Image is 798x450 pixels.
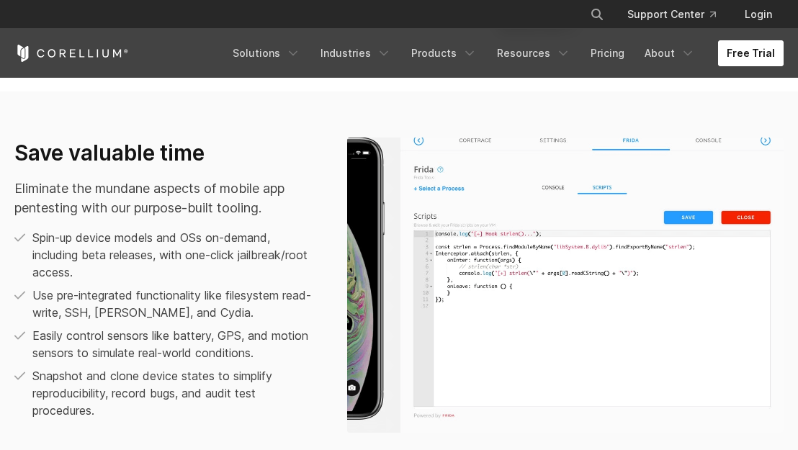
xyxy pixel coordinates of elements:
p: Eliminate the mundane aspects of mobile app pentesting with our purpose-built tooling. [14,179,318,217]
div: Navigation Menu [224,40,784,66]
a: Resources [488,40,579,66]
button: Search [584,1,610,27]
p: Spin-up device models and OSs on-demand, including beta releases, with one-click jailbreak/root a... [32,229,318,281]
a: Solutions [224,40,309,66]
a: Support Center [616,1,727,27]
a: Login [733,1,784,27]
a: Products [403,40,485,66]
p: Snapshot and clone device states to simplify reproducibility, record bugs, and audit test procedu... [32,367,318,419]
h3: Save valuable time [14,140,318,167]
a: Industries [312,40,400,66]
a: Pricing [582,40,633,66]
a: About [636,40,704,66]
p: Easily control sensors like battery, GPS, and motion sensors to simulate real-world conditions. [32,327,318,361]
div: Navigation Menu [573,1,784,27]
a: Corellium Home [14,45,129,62]
p: Use pre-integrated functionality like filesystem read-write, SSH, [PERSON_NAME], and Cydia. [32,287,318,321]
img: Screenshot of Corellium's Frida in scripts. [347,138,784,433]
a: Free Trial [718,40,784,66]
